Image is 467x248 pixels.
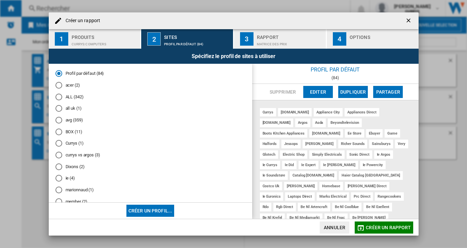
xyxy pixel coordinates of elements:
button: Editer [303,86,333,98]
md-radio-button: Currys (1) [55,140,245,147]
md-radio-button: currys vs argos (3) [55,152,245,158]
div: argos [295,118,310,127]
button: getI18NText('BUTTONS.CLOSE_DIALOG') [402,14,416,28]
div: be nl mediamarkt [287,213,322,222]
div: [DOMAIN_NAME] [309,129,343,138]
button: 1 Produits CURRYS:Computers [49,29,141,49]
div: rdo [260,203,272,211]
div: be nl krefel [260,213,285,222]
span: Créer un rapport [366,225,411,230]
div: be nl exellent [363,203,392,211]
button: Créer un rapport [355,221,413,234]
div: game [385,129,400,138]
div: ie euronics [260,192,283,201]
div: ebuyer [366,129,383,138]
div: Options [350,32,416,39]
div: sonic direct [347,150,372,159]
div: rgb direct [273,203,296,211]
button: Annuler [320,221,349,234]
div: Sites [164,32,230,39]
button: 4 Options [327,29,419,49]
div: costco uk [260,182,282,190]
button: Créer un profil... [126,205,174,217]
div: Produits [72,32,138,39]
div: ie [PERSON_NAME] [320,161,358,169]
button: Supprimer [268,86,298,98]
button: 3 Rapport Matrice des prix [234,29,326,49]
h4: Créer un rapport [62,17,101,24]
div: sainsburys [369,140,393,148]
md-radio-button: Dixons (2) [55,163,245,170]
div: glotech [260,150,278,159]
div: jessops [281,140,301,148]
div: beyondtelevision [328,118,361,127]
md-radio-button: BOX (11) [55,129,245,135]
md-radio-button: ie (4) [55,175,245,182]
div: electric shop [280,150,307,159]
md-radio-button: acer (2) [55,82,245,89]
div: be nl coolblue [332,203,362,211]
div: halfords [260,140,279,148]
div: catalog [DOMAIN_NAME] [290,171,337,180]
md-radio-button: Profil par défaut (84) [55,70,245,77]
div: homebase [319,182,343,190]
md-radio-button: member (2) [55,198,245,205]
md-radio-button: marionnaud (1) [55,187,245,193]
div: 2 [147,32,161,46]
md-radio-button: avg (359) [55,117,245,123]
div: Rapport [257,32,323,39]
div: appliance city [314,108,343,116]
div: [PERSON_NAME] direct [345,182,389,190]
div: appliances direct [345,108,379,116]
button: Partager [373,86,403,98]
div: be [PERSON_NAME] [350,213,388,222]
div: ie currys [260,161,280,169]
div: ee store [345,129,364,138]
div: ie soundstore [260,171,288,180]
div: laptops direct [285,192,315,201]
div: 1 [55,32,68,46]
div: haier catalog [GEOGRAPHIC_DATA] [339,171,403,180]
div: Profil par défaut (84) [164,39,230,46]
div: Profil par défaut [252,64,419,76]
div: simply electricals [309,150,345,159]
div: Matrice des prix [257,39,323,46]
div: asda [312,118,326,127]
div: 4 [333,32,346,46]
button: Dupliquer [338,86,368,98]
div: rangecookers [375,192,404,201]
div: Spécifiez le profil de sites à utiliser [49,49,419,64]
div: richer sounds [338,140,367,148]
div: ie argos [374,150,393,159]
div: ie expert [299,161,318,169]
div: [DOMAIN_NAME] [260,118,294,127]
div: ie powercity [360,161,386,169]
div: [PERSON_NAME] [303,140,336,148]
div: marks electrical [317,192,349,201]
div: CURRYS:Computers [72,39,138,46]
div: (84) [252,76,419,80]
button: 2 Sites Profil par défaut (84) [141,29,234,49]
ng-md-icon: getI18NText('BUTTONS.CLOSE_DIALOG') [405,17,413,25]
div: ie did [282,161,297,169]
div: very [395,140,408,148]
md-radio-button: ALL (342) [55,94,245,100]
md-radio-button: all uk (1) [55,105,245,112]
div: 3 [240,32,254,46]
div: boots kitchen appliances [260,129,308,138]
div: [DOMAIN_NAME] [278,108,312,116]
div: be nl artencraft [298,203,330,211]
div: [PERSON_NAME] [284,182,318,190]
div: prc direct [351,192,373,201]
div: be nl fnac [324,213,348,222]
div: currys [260,108,276,116]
